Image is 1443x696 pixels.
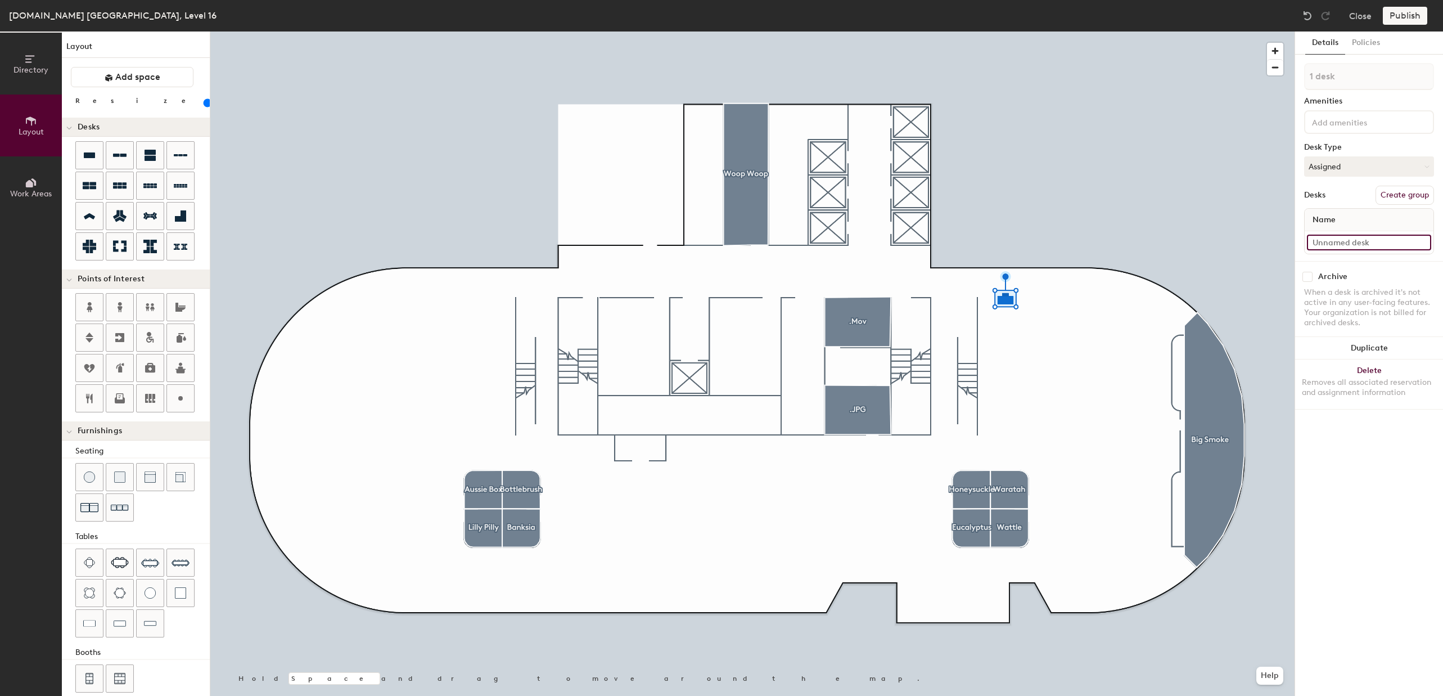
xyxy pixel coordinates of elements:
button: Duplicate [1295,337,1443,360]
img: Eight seat table [141,554,159,572]
button: Six seat booth [106,664,134,693]
button: Table (1x1) [166,579,195,607]
button: Create group [1376,186,1434,205]
div: Resize [75,96,200,105]
img: Couch (x3) [111,499,129,517]
img: Cushion [114,472,125,483]
button: Four seat booth [75,664,103,693]
img: Couch (middle) [145,472,156,483]
button: DeleteRemoves all associated reservation and assignment information [1295,360,1443,409]
button: Couch (corner) [166,463,195,491]
img: Couch (x2) [80,499,98,517]
span: Desks [78,123,100,132]
img: Ten seat table [172,554,190,572]
span: Layout [19,127,44,137]
input: Unnamed desk [1307,235,1431,250]
button: Eight seat table [136,549,164,577]
button: Table (1x4) [136,609,164,637]
img: Table (1x1) [175,587,186,599]
input: Add amenities [1310,115,1411,128]
img: Table (1x2) [83,618,96,629]
span: Furnishings [78,426,122,435]
button: Six seat round table [106,579,134,607]
div: Desk Type [1304,143,1434,152]
button: Couch (x2) [75,493,103,522]
img: Couch (corner) [175,472,186,483]
img: Redo [1320,10,1331,21]
img: Four seat booth [84,673,94,684]
div: Amenities [1304,97,1434,106]
img: Six seat round table [114,587,126,599]
h1: Layout [62,41,210,58]
button: Couch (middle) [136,463,164,491]
img: Stool [84,472,95,483]
img: Table (1x3) [114,618,126,629]
button: Four seat table [75,549,103,577]
div: Desks [1304,191,1325,200]
button: Add space [71,67,193,87]
span: Add space [115,71,160,83]
div: Seating [75,445,210,457]
img: Six seat booth [114,673,125,684]
span: Directory [13,65,48,75]
button: Policies [1345,32,1387,55]
button: Ten seat table [166,549,195,577]
img: Four seat round table [84,587,95,599]
button: Six seat table [106,549,134,577]
span: Work Areas [10,189,52,199]
button: Details [1305,32,1345,55]
img: Six seat table [111,557,129,568]
img: Undo [1302,10,1313,21]
button: Couch (x3) [106,493,134,522]
button: Help [1256,667,1283,685]
button: Close [1349,7,1372,25]
div: When a desk is archived it's not active in any user-facing features. Your organization is not bil... [1304,288,1434,328]
button: Cushion [106,463,134,491]
button: Table (1x2) [75,609,103,637]
img: Table (round) [145,587,156,599]
button: Stool [75,463,103,491]
div: Archive [1318,272,1347,281]
span: Points of Interest [78,275,145,284]
button: Table (round) [136,579,164,607]
button: Four seat round table [75,579,103,607]
div: Tables [75,531,210,543]
span: Name [1307,210,1341,230]
div: [DOMAIN_NAME] [GEOGRAPHIC_DATA], Level 16 [9,8,217,23]
img: Table (1x4) [144,618,156,629]
button: Assigned [1304,156,1434,177]
button: Table (1x3) [106,609,134,637]
div: Booths [75,646,210,659]
div: Removes all associated reservation and assignment information [1302,378,1436,398]
img: Four seat table [84,557,95,568]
